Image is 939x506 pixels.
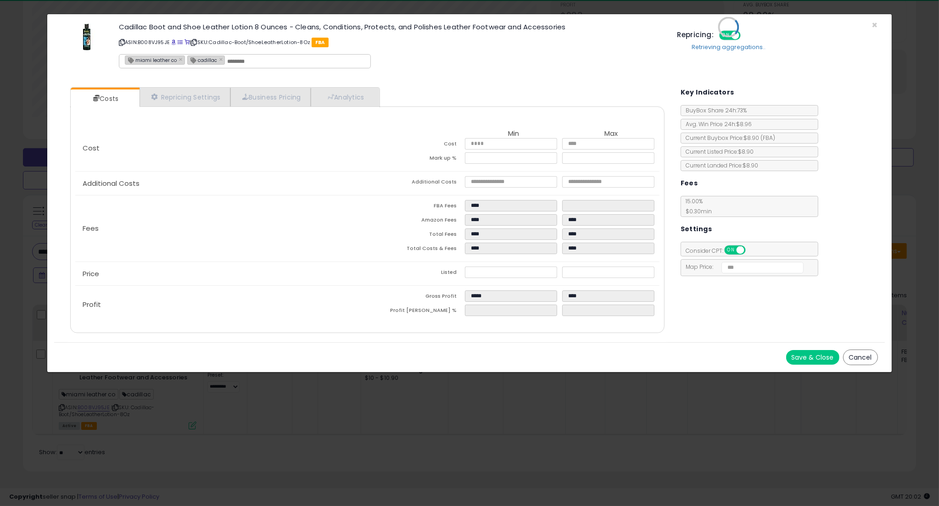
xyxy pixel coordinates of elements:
span: cadillac [188,56,217,64]
span: Consider CPT: [681,247,758,255]
p: Price [75,270,367,278]
td: FBA Fees [368,200,465,214]
span: $8.90 [743,134,775,142]
h3: Cadillac Boot and Shoe Leather Lotion 8 Ounces - Cleans, Conditions, Protects, and Polishes Leath... [119,23,663,30]
h5: Fees [681,178,698,189]
td: Mark up % [368,152,465,167]
td: Total Costs & Fees [368,243,465,257]
span: 15.00 % [681,197,712,215]
span: $0.30 min [681,207,712,215]
p: Profit [75,301,367,308]
span: FBA [312,38,329,47]
th: Min [465,130,562,138]
a: Business Pricing [230,88,311,106]
a: × [179,55,184,63]
p: Fees [75,225,367,232]
span: Map Price: [681,263,804,271]
td: Gross Profit [368,290,465,305]
td: Cost [368,138,465,152]
a: Costs [71,89,139,108]
span: OFF [744,246,759,254]
span: ( FBA ) [760,134,775,142]
p: Additional Costs [75,180,367,187]
a: All offer listings [178,39,183,46]
a: Analytics [311,88,379,106]
a: × [219,55,225,63]
span: ON [725,246,737,254]
button: Save & Close [786,350,839,365]
h5: Settings [681,223,712,235]
a: BuyBox page [171,39,176,46]
span: Current Listed Price: $8.90 [681,148,754,156]
p: Cost [75,145,367,152]
a: Your listing only [184,39,190,46]
span: miami leather co [125,56,177,64]
td: Additional Costs [368,176,465,190]
button: Cancel [843,350,878,365]
div: Retrieving aggregations.. [692,43,766,51]
a: Repricing Settings [140,88,230,106]
span: Current Landed Price: $8.90 [681,161,758,169]
img: 41pwXEm4bOL._SL60_.jpg [73,23,101,51]
span: Current Buybox Price: [681,134,775,142]
td: Listed [368,267,465,281]
td: Total Fees [368,228,465,243]
td: Amazon Fees [368,214,465,228]
td: Profit [PERSON_NAME] % [368,305,465,319]
p: ASIN: B008VJ95JE | SKU: Cadillac-Boot/ShoeLeatherLotion-8Oz [119,35,663,50]
th: Max [562,130,660,138]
